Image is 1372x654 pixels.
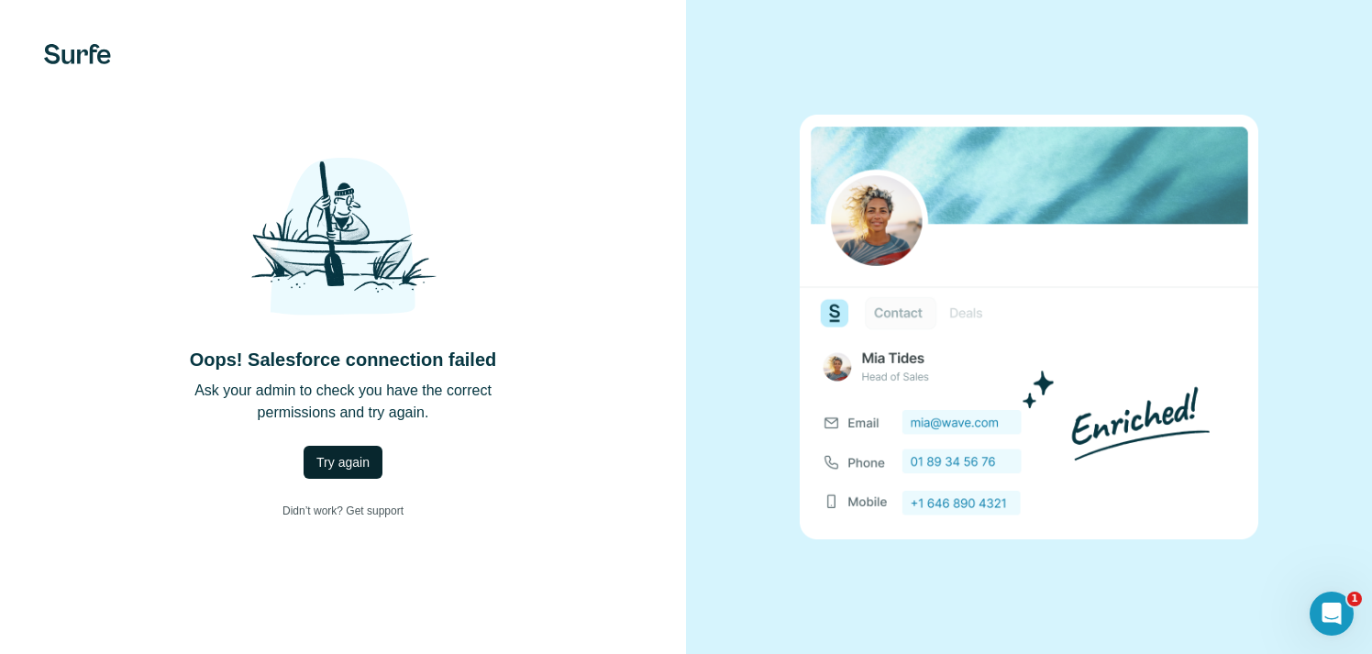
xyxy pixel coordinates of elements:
span: 1 [1347,592,1362,606]
iframe: Intercom live chat [1310,592,1354,636]
button: Try again [304,446,382,479]
span: Try again [316,453,370,471]
a: Didn’t work? Get support [268,493,418,528]
img: Surfe's logo [44,44,111,64]
img: Shaka Illustration [233,127,453,347]
img: none image [800,115,1258,539]
h4: Oops! Salesforce connection failed [190,347,497,372]
p: Ask your admin to check you have the correct permissions and try again. [194,380,492,424]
